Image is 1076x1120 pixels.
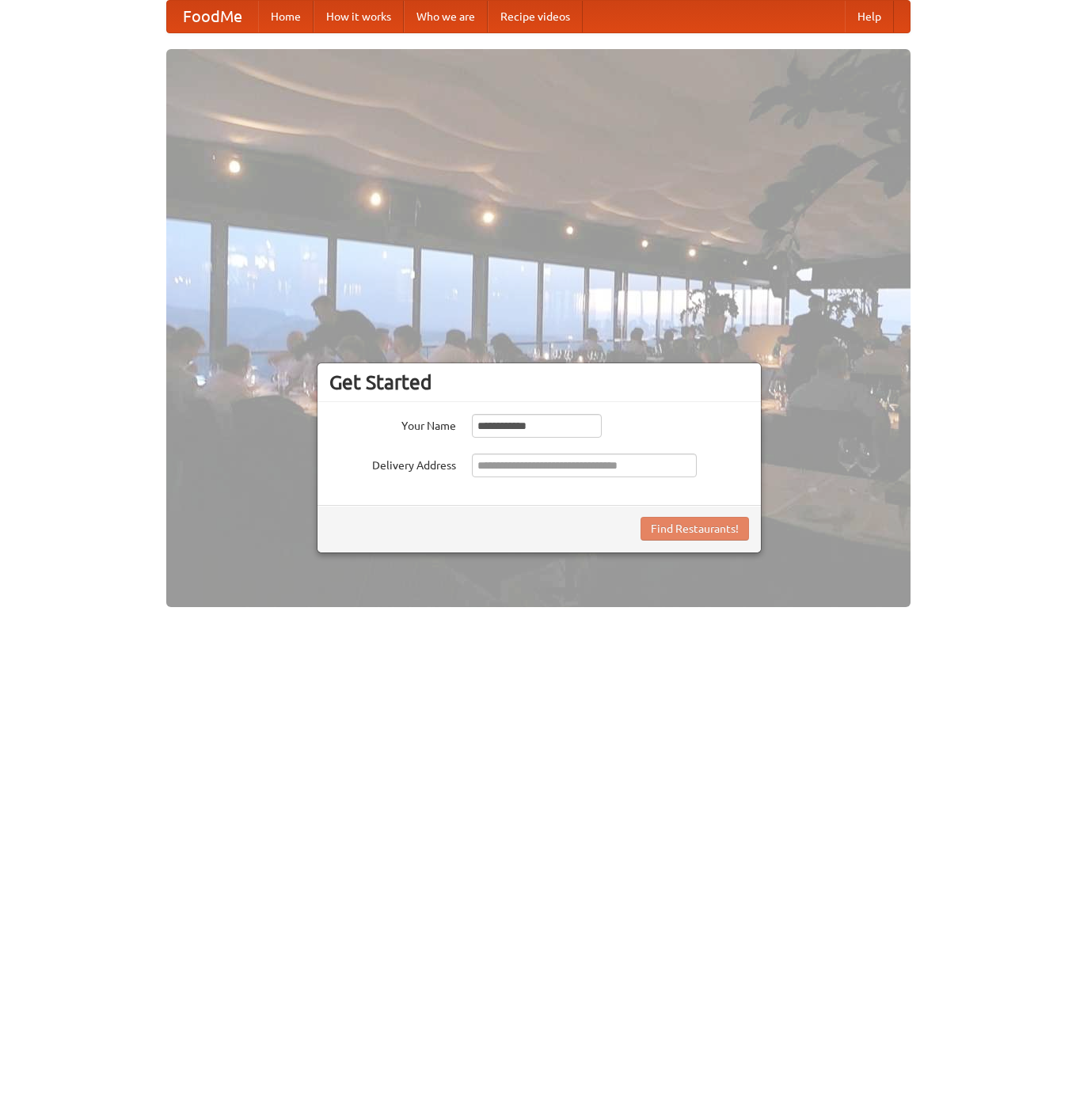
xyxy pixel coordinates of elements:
[329,370,749,394] h3: Get Started
[167,1,258,32] a: FoodMe
[314,1,404,32] a: How it works
[258,1,314,32] a: Home
[641,517,749,541] button: Find Restaurants!
[404,1,488,32] a: Who we are
[329,414,456,434] label: Your Name
[329,454,456,473] label: Delivery Address
[845,1,894,32] a: Help
[488,1,583,32] a: Recipe videos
